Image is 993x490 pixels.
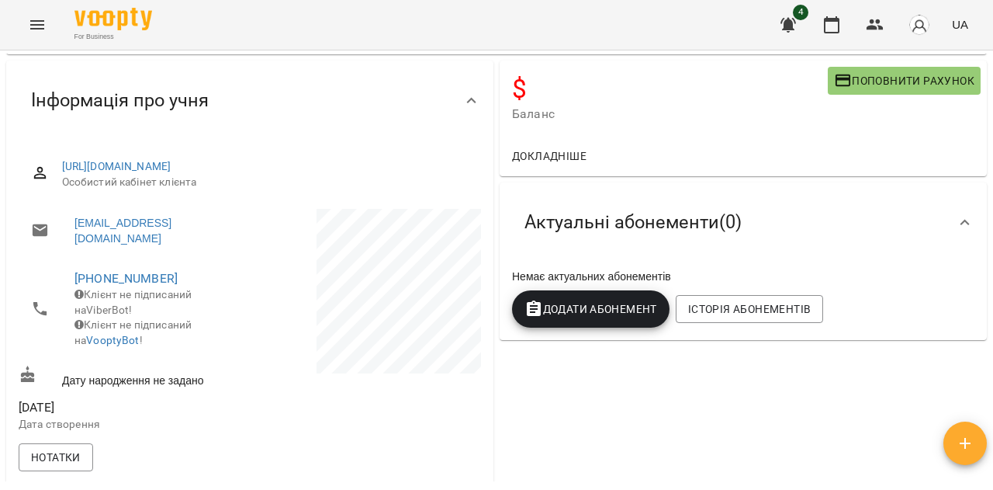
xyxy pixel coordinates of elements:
[19,398,247,417] span: [DATE]
[16,363,250,391] div: Дату народження не задано
[19,443,93,471] button: Нотатки
[74,271,178,286] a: [PHONE_NUMBER]
[74,32,152,42] span: For Business
[524,210,742,235] span: Актуальні абонементи ( 0 )
[946,10,974,39] button: UA
[74,288,192,316] span: Клієнт не підписаний на ViberBot!
[512,73,828,105] h4: $
[31,89,209,113] span: Інформація про учня
[834,71,974,90] span: Поповнити рахунок
[524,300,657,318] span: Додати Абонемент
[74,215,234,246] a: [EMAIL_ADDRESS][DOMAIN_NAME]
[506,142,593,170] button: Докладніше
[952,16,968,33] span: UA
[793,5,808,20] span: 4
[828,67,981,95] button: Поповнити рахунок
[512,147,586,165] span: Докладніше
[688,300,811,318] span: Історія абонементів
[19,6,56,43] button: Menu
[62,175,469,190] span: Особистий кабінет клієнта
[62,160,171,172] a: [URL][DOMAIN_NAME]
[74,8,152,30] img: Voopty Logo
[6,61,493,141] div: Інформація про учня
[19,417,247,433] p: Дата створення
[512,290,669,328] button: Додати Абонемент
[676,295,823,323] button: Історія абонементів
[31,448,81,467] span: Нотатки
[86,334,139,346] a: VooptyBot
[500,182,987,262] div: Актуальні абонементи(0)
[509,266,977,287] div: Немає актуальних абонементів
[74,318,192,346] span: Клієнт не підписаний на !
[512,105,828,123] span: Баланс
[908,14,930,36] img: avatar_s.png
